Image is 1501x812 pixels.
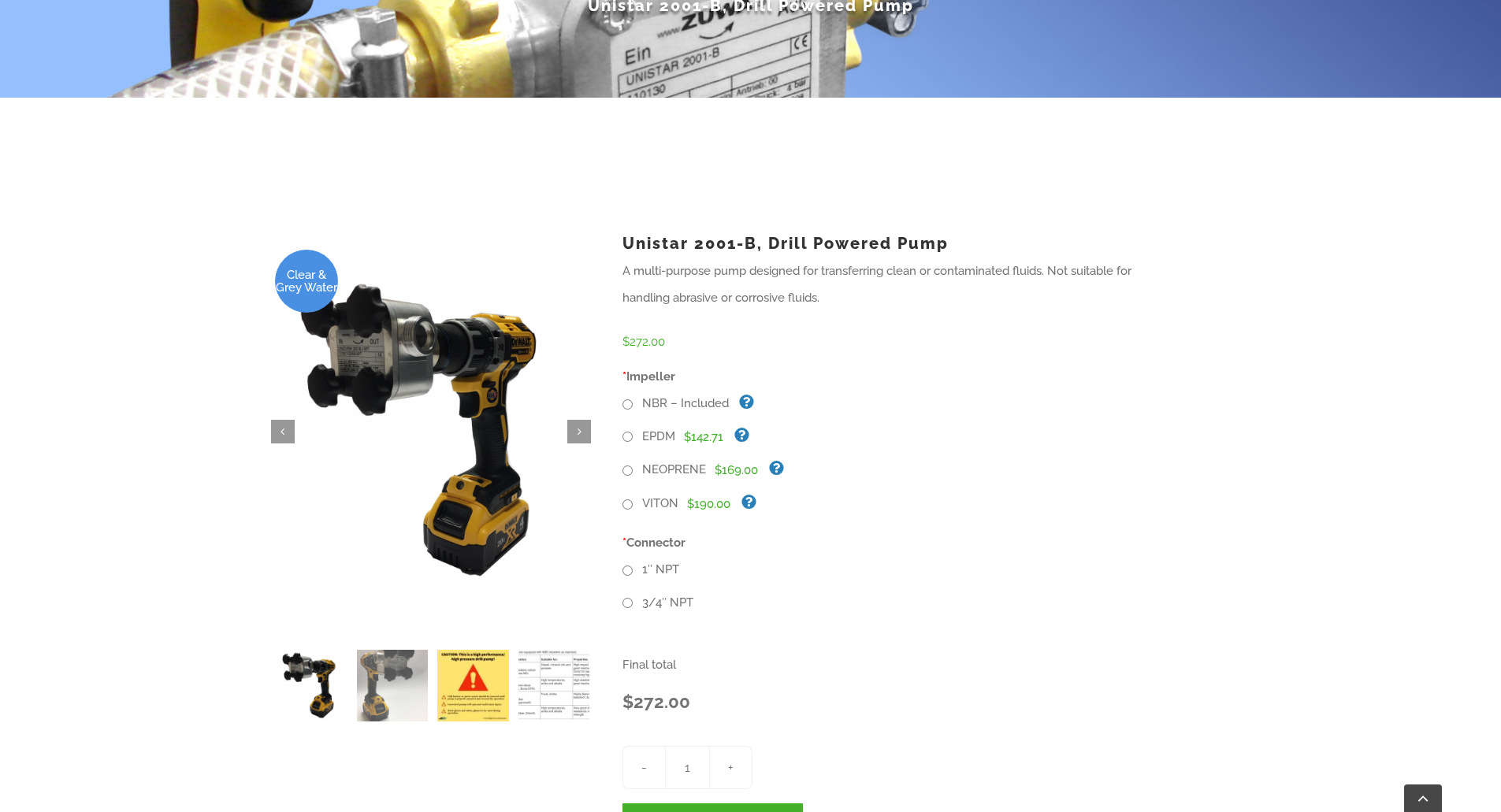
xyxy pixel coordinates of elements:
[518,650,590,721] img: 03c302_a7feae04218a4fe5aa30e4f55fb8ad4e_mv2-100x100.png
[622,432,633,442] input: EPDM
[636,396,729,410] span: NBR – Included
[271,420,295,443] a: 
[611,363,1191,390] label: Impeller
[636,496,678,510] span: VITON
[622,682,690,722] span: $272.00
[622,598,633,608] input: 3/4″ NPT
[622,465,633,476] input: NEOPRENE
[437,650,509,721] img: 03c302_b832741159d84e9a8e200e11b3ff0de1_mv2-100x100.jpg
[636,429,675,443] span: EPDM
[611,529,1191,556] label: Connector
[622,565,633,576] input: 1″ NPT
[709,746,752,789] input: +
[636,562,679,577] span: 1″ NPT
[622,258,1180,311] p: A multi-purpose pump designed for transferring clean or contaminated fluids. Not suitable for han...
[636,595,693,610] span: 3/4″ NPT
[687,497,730,511] span: $190.00
[567,420,591,443] a: 
[666,746,709,789] input: Qty
[684,430,723,444] span: $142.71
[276,650,347,721] img: 03c302_5a8054b788e043699c12b992adf83586_mv2_d_1512_2016_s_2-100x100.png
[622,335,665,349] bdi: 272.00
[622,746,666,789] input: -
[622,399,633,410] input: NBR – Included
[622,230,1180,258] h1: Unistar 2001-B, Drill Powered Pump
[622,651,1180,678] dt: Final total
[715,463,758,477] span: $169.00
[622,335,630,349] span: $
[275,269,338,294] span: Clear & Grey Water
[622,499,633,510] input: VITON
[357,650,429,721] img: 03c302_c2591cd6c634422c800e29b072f8964b_mv2_d_1512_2016_s_2-100x100.png
[636,462,706,476] span: NEOPRENE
